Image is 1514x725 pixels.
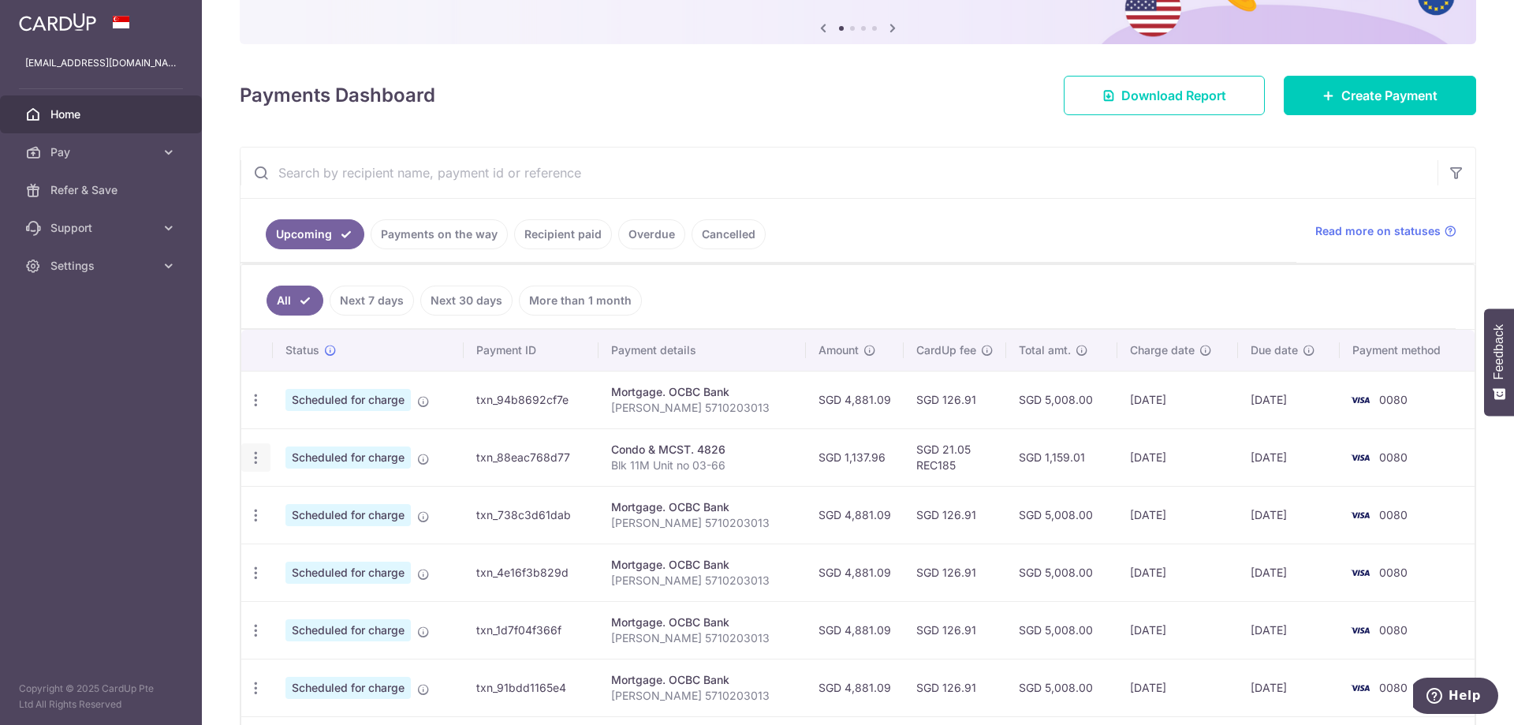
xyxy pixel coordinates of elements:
a: Next 7 days [330,286,414,316]
div: Mortgage. OCBC Bank [611,672,792,688]
div: Mortgage. OCBC Bank [611,615,792,630]
p: [EMAIL_ADDRESS][DOMAIN_NAME] [25,55,177,71]
span: Charge date [1130,342,1195,358]
span: Read more on statuses [1315,223,1441,239]
img: Bank Card [1344,678,1376,697]
td: txn_1d7f04f366f [464,601,599,659]
span: 0080 [1379,623,1408,637]
td: [DATE] [1238,544,1339,601]
p: [PERSON_NAME] 5710203013 [611,688,792,704]
span: Download Report [1121,86,1226,105]
td: [DATE] [1238,601,1339,659]
div: Mortgage. OCBC Bank [611,499,792,515]
span: Support [50,220,155,236]
img: CardUp [19,13,96,32]
span: 0080 [1379,450,1408,464]
div: Mortgage. OCBC Bank [611,384,792,400]
span: 0080 [1379,681,1408,694]
th: Payment method [1340,330,1475,371]
a: Read more on statuses [1315,223,1456,239]
img: Bank Card [1344,621,1376,640]
div: Mortgage. OCBC Bank [611,557,792,573]
p: [PERSON_NAME] 5710203013 [611,573,792,589]
td: [DATE] [1238,659,1339,716]
span: 0080 [1379,566,1408,579]
td: [DATE] [1238,486,1339,544]
img: Bank Card [1344,391,1376,409]
td: txn_88eac768d77 [464,428,599,486]
button: Feedback - Show survey [1484,308,1514,416]
span: Pay [50,144,155,160]
td: SGD 4,881.09 [806,601,904,659]
span: Scheduled for charge [285,504,411,526]
h4: Payments Dashboard [240,81,435,110]
span: Refer & Save [50,182,155,198]
td: [DATE] [1117,544,1238,601]
td: txn_91bdd1165e4 [464,659,599,716]
td: SGD 21.05 REC185 [904,428,1006,486]
span: Home [50,107,155,122]
td: [DATE] [1117,371,1238,428]
td: SGD 126.91 [904,601,1006,659]
span: Scheduled for charge [285,447,411,469]
td: SGD 5,008.00 [1006,659,1118,716]
td: SGD 4,881.09 [806,544,904,601]
span: Create Payment [1341,86,1438,105]
a: Recipient paid [514,219,612,249]
td: SGD 4,881.09 [806,371,904,428]
span: 0080 [1379,393,1408,406]
td: SGD 4,881.09 [806,486,904,544]
a: Overdue [618,219,685,249]
td: SGD 126.91 [904,544,1006,601]
td: SGD 1,137.96 [806,428,904,486]
span: Total amt. [1019,342,1071,358]
td: [DATE] [1238,371,1339,428]
td: [DATE] [1117,486,1238,544]
a: Next 30 days [420,286,513,316]
span: Scheduled for charge [285,677,411,699]
a: Cancelled [692,219,766,249]
img: Bank Card [1344,506,1376,525]
img: Bank Card [1344,448,1376,467]
td: SGD 126.91 [904,659,1006,716]
a: Download Report [1064,76,1265,115]
td: SGD 126.91 [904,486,1006,544]
a: More than 1 month [519,286,642,316]
td: txn_4e16f3b829d [464,544,599,601]
td: SGD 5,008.00 [1006,544,1118,601]
span: Status [285,342,319,358]
span: Amount [819,342,859,358]
span: Feedback [1492,324,1506,379]
iframe: Opens a widget where you can find more information [1413,678,1498,717]
p: [PERSON_NAME] 5710203013 [611,400,792,416]
td: [DATE] [1238,428,1339,486]
a: Payments on the way [371,219,508,249]
span: Scheduled for charge [285,562,411,584]
p: Blk 11M Unit no 03-66 [611,458,792,473]
span: Due date [1251,342,1298,358]
span: Scheduled for charge [285,389,411,411]
td: SGD 1,159.01 [1006,428,1118,486]
td: SGD 5,008.00 [1006,486,1118,544]
td: SGD 5,008.00 [1006,371,1118,428]
input: Search by recipient name, payment id or reference [241,148,1438,198]
p: [PERSON_NAME] 5710203013 [611,630,792,646]
span: Settings [50,258,155,274]
th: Payment details [599,330,805,371]
span: CardUp fee [916,342,976,358]
img: Bank Card [1344,563,1376,582]
a: Create Payment [1284,76,1476,115]
th: Payment ID [464,330,599,371]
td: [DATE] [1117,601,1238,659]
td: txn_738c3d61dab [464,486,599,544]
span: Scheduled for charge [285,619,411,641]
a: All [267,286,323,316]
td: [DATE] [1117,428,1238,486]
td: txn_94b8692cf7e [464,371,599,428]
p: [PERSON_NAME] 5710203013 [611,515,792,531]
td: SGD 5,008.00 [1006,601,1118,659]
td: SGD 4,881.09 [806,659,904,716]
div: Condo & MCST. 4826 [611,442,792,458]
td: [DATE] [1117,659,1238,716]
